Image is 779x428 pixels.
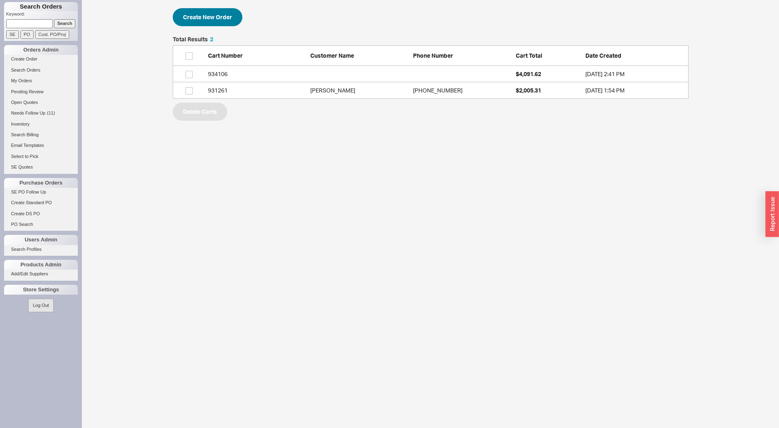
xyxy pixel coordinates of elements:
button: Log Out [28,299,53,312]
p: Keyword: [6,11,78,19]
span: Phone Number [413,52,453,59]
div: (203) 934-9258 [413,86,512,95]
h5: Total Results [173,36,213,42]
div: 8/14/25 2:41 PM [585,70,684,78]
div: Products Admin [4,260,78,270]
a: Inventory [4,120,78,128]
a: Create DS PO [4,209,78,218]
button: Delete Carts [173,103,227,121]
input: PO [20,30,34,39]
div: Purchase Orders [4,178,78,188]
span: ( 11 ) [47,110,55,115]
span: Date Created [585,52,621,59]
a: Search Orders [4,66,78,74]
button: Create New Order [173,8,242,26]
a: SE PO Follow Up [4,188,78,196]
div: grid [173,66,689,99]
span: Needs Follow Up [11,110,45,115]
div: 7/30/25 1:54 PM [585,86,684,95]
a: My Orders [4,77,78,85]
a: Create Standard PO [4,198,78,207]
a: Email Templates [4,141,78,150]
a: 934106 $4,091.62[DATE] 2:41 PM [173,66,689,82]
span: $2,005.31 [516,87,541,94]
div: 931261 [208,86,307,95]
a: 931261[PERSON_NAME][PHONE_NUMBER]$2,005.31[DATE] 1:54 PM [173,82,689,99]
a: Search Profiles [4,245,78,254]
span: Create New Order [183,12,232,22]
a: PO Search [4,220,78,229]
h1: Search Orders [4,2,78,11]
span: Cart Number [208,52,243,59]
div: Users Admin [4,235,78,245]
span: $4,091.62 [516,70,541,77]
span: Pending Review [11,89,44,94]
span: Customer Name [310,52,354,59]
div: Orders Admin [4,45,78,55]
span: 2 [210,36,213,43]
input: Search [54,19,76,28]
span: Cart Total [516,52,542,59]
a: Select to Pick [4,152,78,161]
a: Needs Follow Up(11) [4,109,78,117]
a: Pending Review [4,88,78,96]
a: Add/Edit Suppliers [4,270,78,278]
div: Jason White [310,86,409,95]
a: SE Quotes [4,163,78,171]
div: Store Settings [4,285,78,295]
input: Cust. PO/Proj [35,30,69,39]
a: Open Quotes [4,98,78,107]
a: Search Billing [4,131,78,139]
div: 934106 [208,70,307,78]
span: Delete Carts [183,107,217,117]
a: Create Order [4,55,78,63]
input: SE [6,30,19,39]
